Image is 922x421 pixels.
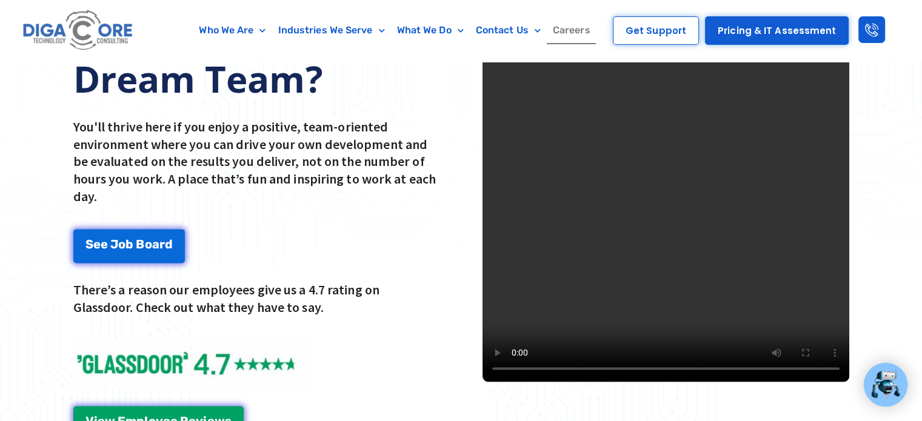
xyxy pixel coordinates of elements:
span: o [118,238,125,250]
a: Careers [547,16,596,44]
img: Digacore logo 1 [20,6,136,55]
span: r [159,238,165,250]
a: Industries We Serve [272,16,391,44]
a: Contact Us [470,16,547,44]
p: You'll thrive here if you enjoy a positive, team-oriented environment where you can drive your ow... [73,118,440,205]
span: Get Support [626,26,686,35]
p: There’s a reason our employees give us a 4.7 rating on Glassdoor. Check out what they have to say. [73,281,440,316]
a: Who We Are [193,16,272,44]
span: S [85,238,93,250]
span: e [93,238,101,250]
span: Pricing & IT Assessment [718,26,836,35]
span: B [136,238,144,250]
a: What We Do [391,16,470,44]
nav: Menu [185,16,604,44]
span: d [165,238,173,250]
span: e [101,238,108,250]
a: Pricing & IT Assessment [705,16,849,45]
span: b [125,238,133,250]
span: J [110,238,118,250]
h2: Want to Join Our Dream Team? [73,15,440,100]
span: a [152,238,159,250]
span: o [144,238,152,250]
a: See Job Board [73,229,185,263]
img: Glassdoor Reviews [73,340,312,388]
a: Get Support [613,16,699,45]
